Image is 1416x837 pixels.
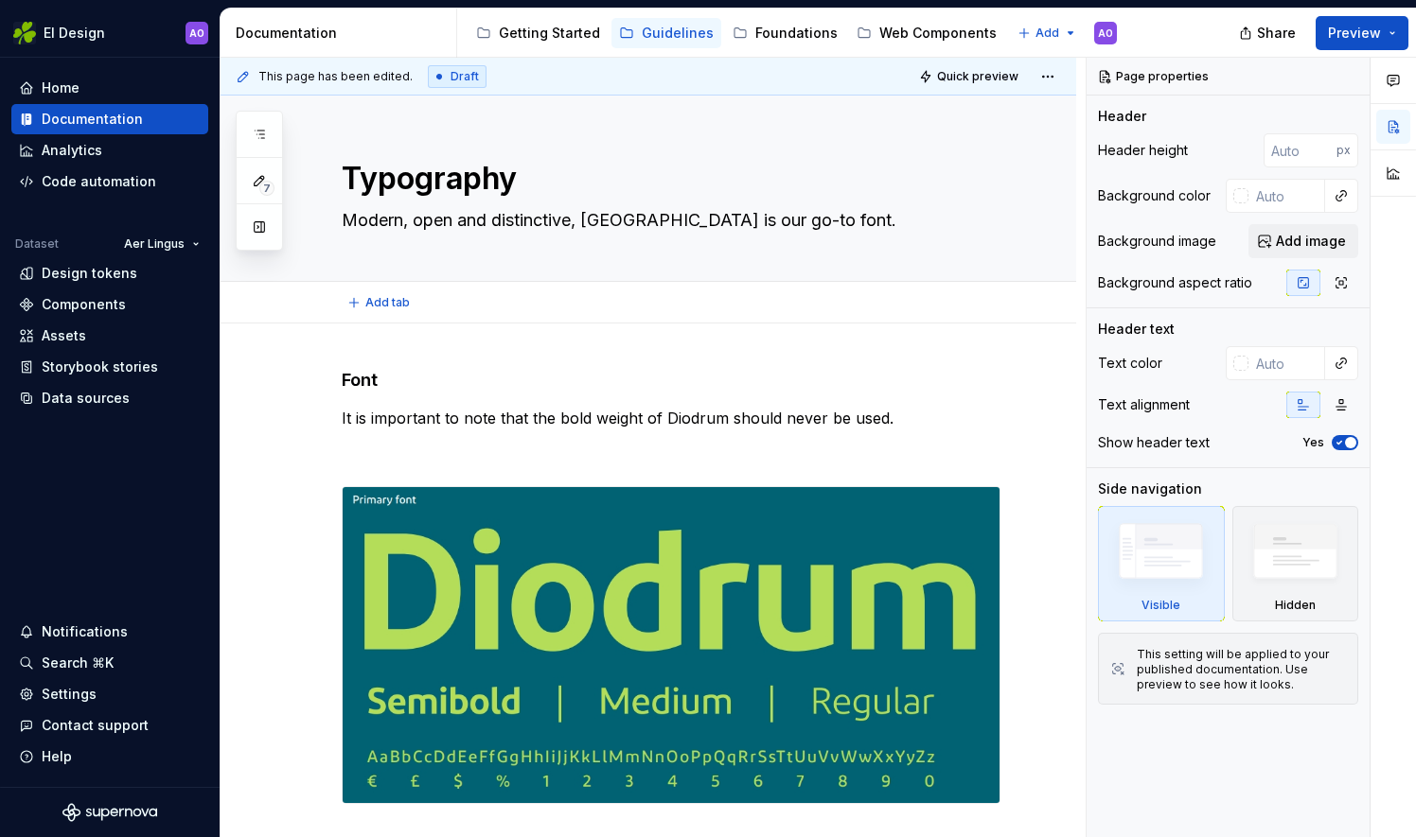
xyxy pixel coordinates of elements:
[1275,598,1316,613] div: Hidden
[42,622,128,641] div: Notifications
[11,352,208,382] a: Storybook stories
[11,104,208,134] a: Documentation
[42,141,102,160] div: Analytics
[11,258,208,288] a: Design tokens
[11,710,208,741] button: Contact support
[1098,506,1225,621] div: Visible
[1098,354,1162,373] div: Text color
[725,18,845,48] a: Foundations
[1248,224,1358,258] button: Add image
[42,264,137,283] div: Design tokens
[1248,346,1325,380] input: Auto
[1098,395,1190,414] div: Text alignment
[642,24,714,43] div: Guidelines
[1098,141,1188,160] div: Header height
[611,18,721,48] a: Guidelines
[42,747,72,766] div: Help
[62,803,157,822] svg: Supernova Logo
[42,654,114,672] div: Search ⌘K
[11,679,208,709] a: Settings
[1098,232,1216,251] div: Background image
[42,357,158,376] div: Storybook stories
[1098,26,1113,41] div: AO
[1328,24,1381,43] span: Preview
[365,295,410,310] span: Add tab
[1264,133,1336,167] input: Auto
[11,321,208,351] a: Assets
[189,26,204,41] div: AO
[1098,273,1252,292] div: Background aspect ratio
[42,685,97,704] div: Settings
[469,14,1008,52] div: Page tree
[1008,18,1159,48] a: App Components
[42,389,130,408] div: Data sources
[11,166,208,197] a: Code automation
[1098,107,1146,126] div: Header
[1098,320,1175,339] div: Header text
[115,231,208,257] button: Aer Lingus
[1248,179,1325,213] input: Auto
[338,156,997,201] textarea: Typography
[42,326,86,345] div: Assets
[342,369,1000,392] h4: Font
[1257,24,1296,43] span: Share
[1012,20,1083,46] button: Add
[42,110,143,129] div: Documentation
[11,383,208,413] a: Data sources
[42,78,80,97] div: Home
[879,24,997,43] div: Web Components
[1098,480,1202,498] div: Side navigation
[4,12,216,53] button: EI DesignAO
[913,63,1027,90] button: Quick preview
[259,181,274,196] span: 7
[338,205,997,235] textarea: Modern, open and distinctive, [GEOGRAPHIC_DATA] is our go-to font.
[1230,16,1308,50] button: Share
[11,73,208,103] a: Home
[258,69,413,84] span: This page has been edited.
[499,24,600,43] div: Getting Started
[11,648,208,678] button: Search ⌘K
[1276,232,1346,251] span: Add image
[937,69,1018,84] span: Quick preview
[13,22,36,44] img: 56b5df98-d96d-4d7e-807c-0afdf3bdaefa.png
[1336,143,1351,158] p: px
[451,69,479,84] span: Draft
[1035,26,1059,41] span: Add
[42,716,149,735] div: Contact support
[849,18,1004,48] a: Web Components
[11,741,208,772] button: Help
[1137,647,1346,692] div: This setting will be applied to your published documentation. Use preview to see how it looks.
[42,295,126,314] div: Components
[11,135,208,166] a: Analytics
[343,487,1000,803] img: b01cb3ec-1490-4557-8012-1d14dcceac8e.jpeg
[11,289,208,320] a: Components
[124,236,185,252] span: Aer Lingus
[1232,506,1359,621] div: Hidden
[1302,435,1324,450] label: Yes
[342,289,418,316] button: Add tab
[1098,186,1211,205] div: Background color
[42,172,156,191] div: Code automation
[1142,598,1180,613] div: Visible
[236,24,449,43] div: Documentation
[1098,433,1210,452] div: Show header text
[469,18,608,48] a: Getting Started
[15,236,59,252] div: Dataset
[1316,16,1408,50] button: Preview
[44,24,105,43] div: EI Design
[342,407,1000,429] p: It is important to note that the bold weight of Diodrum should never be used.
[11,617,208,647] button: Notifications
[755,24,838,43] div: Foundations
